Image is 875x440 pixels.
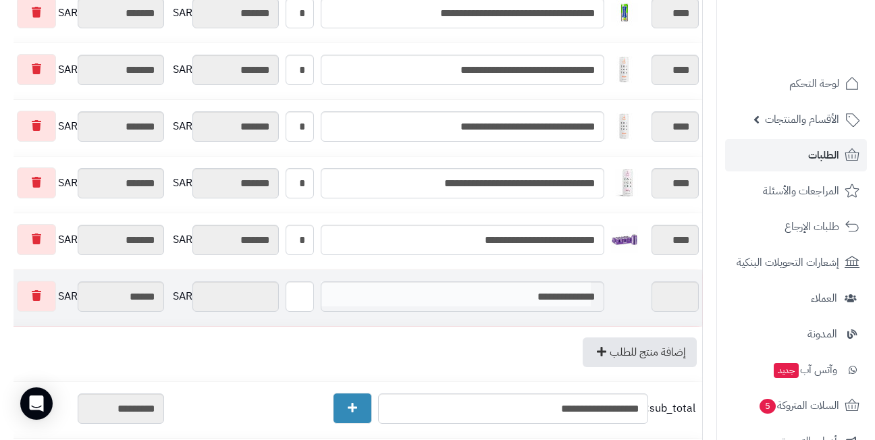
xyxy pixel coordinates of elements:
[583,337,697,367] a: إضافة منتج للطلب
[20,387,53,420] div: Open Intercom Messenger
[652,401,695,416] span: sub_total:
[789,74,839,93] span: لوحة التحكم
[760,399,776,414] span: 5
[785,217,839,236] span: طلبات الإرجاع
[808,146,839,165] span: الطلبات
[725,246,867,279] a: إشعارات التحويلات البنكية
[772,360,837,379] span: وآتس آب
[758,396,839,415] span: السلات المتروكة
[725,211,867,243] a: طلبات الإرجاع
[611,113,638,140] img: 1748072137-Screenshot%202025-05-24%20103445-40x40.jpg
[774,363,799,378] span: جديد
[725,282,867,314] a: العملاء
[725,354,867,386] a: وآتس آبجديد
[171,111,279,142] div: SAR
[763,182,839,200] span: المراجعات والأسئلة
[725,318,867,350] a: المدونة
[171,168,279,198] div: SAR
[611,226,638,253] img: 1757317830-WhatsApp%20Image%202025-09-08%20at%2010.50.14%20AM-40x40.jpeg
[811,289,837,308] span: العملاء
[725,67,867,100] a: لوحة التحكم
[171,225,279,255] div: SAR
[611,169,638,196] img: 1748071997-517TzyKCpQL._AC_SL1500-40x40.jpg
[725,139,867,171] a: الطلبات
[737,253,839,272] span: إشعارات التحويلات البنكية
[765,110,839,129] span: الأقسام والمنتجات
[171,55,279,85] div: SAR
[725,175,867,207] a: المراجعات والأسئلة
[725,389,867,422] a: السلات المتروكة5
[171,281,279,312] div: SAR
[807,325,837,343] span: المدونة
[611,56,638,83] img: 1748072137-Screenshot%202025-05-24%20103445-40x40.jpg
